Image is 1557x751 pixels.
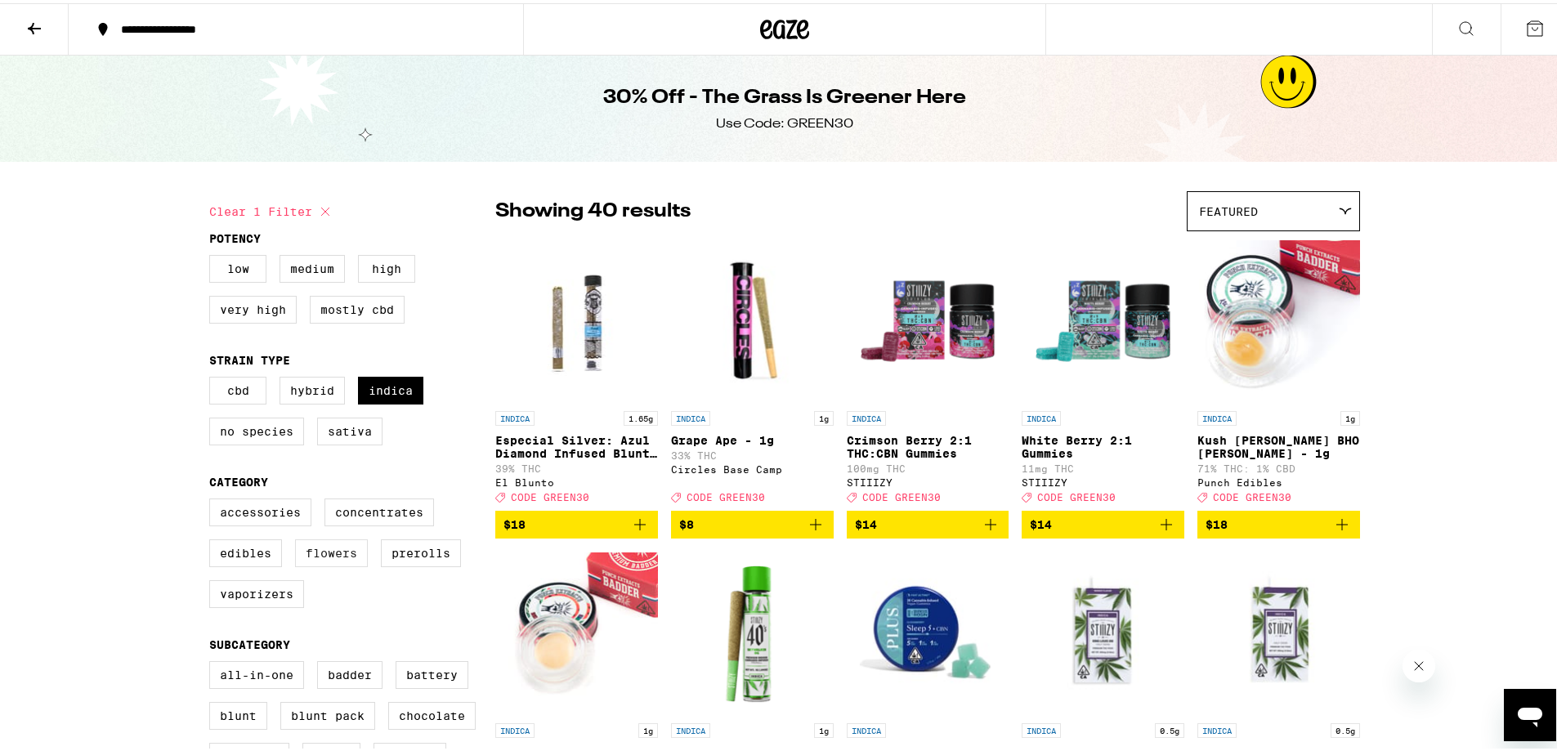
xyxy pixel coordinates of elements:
[671,236,834,507] a: Open page for Grape Ape - 1g from Circles Base Camp
[495,236,658,507] a: Open page for Especial Silver: Azul Diamond Infused Blunt - 1.65g from El Blunto
[495,194,691,222] p: Showing 40 results
[495,236,658,400] img: El Blunto - Especial Silver: Azul Diamond Infused Blunt - 1.65g
[1022,460,1184,471] p: 11mg THC
[603,81,966,109] h1: 30% Off - The Grass Is Greener Here
[358,373,423,401] label: Indica
[1197,507,1360,535] button: Add to bag
[671,236,834,400] img: Circles Base Camp - Grape Ape - 1g
[847,548,1009,712] img: PLUS - Cloudberry SLEEP 5:1:1 Gummies
[855,515,877,528] span: $14
[1197,236,1360,507] a: Open page for Kush Mintz BHO Badder - 1g from Punch Edibles
[209,351,290,364] legend: Strain Type
[1022,474,1184,485] div: STIIIZY
[624,408,658,422] p: 1.65g
[209,699,267,726] label: Blunt
[209,536,282,564] label: Edibles
[814,408,834,422] p: 1g
[209,495,311,523] label: Accessories
[495,720,535,735] p: INDICA
[1197,548,1360,712] img: STIIIZY - OG - Watermelon Z - 0.5g
[638,720,658,735] p: 1g
[209,293,297,320] label: Very High
[671,461,834,472] div: Circles Base Camp
[495,474,658,485] div: El Blunto
[317,414,383,442] label: Sativa
[1197,236,1360,400] img: Punch Edibles - Kush Mintz BHO Badder - 1g
[679,515,694,528] span: $8
[847,507,1009,535] button: Add to bag
[280,252,345,279] label: Medium
[1213,489,1291,499] span: CODE GREEN30
[358,252,415,279] label: High
[1197,720,1237,735] p: INDICA
[847,460,1009,471] p: 100mg THC
[209,229,261,242] legend: Potency
[295,536,368,564] label: Flowers
[1022,236,1184,507] a: Open page for White Berry 2:1 Gummies from STIIIZY
[847,474,1009,485] div: STIIIZY
[1197,431,1360,457] p: Kush [PERSON_NAME] BHO [PERSON_NAME] - 1g
[280,699,375,726] label: Blunt Pack
[495,548,658,712] img: Punch Edibles - Watermelon Runtz BHO Badder - 1g
[495,431,658,457] p: Especial Silver: Azul Diamond Infused Blunt - 1.65g
[1030,515,1052,528] span: $14
[847,236,1009,400] img: STIIIZY - Crimson Berry 2:1 THC:CBN Gummies
[388,699,476,726] label: Chocolate
[503,515,526,528] span: $18
[687,489,765,499] span: CODE GREEN30
[671,507,834,535] button: Add to bag
[1206,515,1228,528] span: $18
[280,373,345,401] label: Hybrid
[1022,507,1184,535] button: Add to bag
[209,658,304,686] label: All-In-One
[317,658,383,686] label: Badder
[1331,720,1360,735] p: 0.5g
[209,188,335,229] button: Clear 1 filter
[1022,408,1061,422] p: INDICA
[1022,720,1061,735] p: INDICA
[847,431,1009,457] p: Crimson Berry 2:1 THC:CBN Gummies
[847,408,886,422] p: INDICA
[495,507,658,535] button: Add to bag
[209,252,266,279] label: Low
[671,447,834,458] p: 33% THC
[671,720,710,735] p: INDICA
[1022,236,1184,400] img: STIIIZY - White Berry 2:1 Gummies
[209,635,290,648] legend: Subcategory
[396,658,468,686] label: Battery
[1197,460,1360,471] p: 71% THC: 1% CBD
[1340,408,1360,422] p: 1g
[495,408,535,422] p: INDICA
[1199,202,1258,215] span: Featured
[511,489,589,499] span: CODE GREEN30
[495,460,658,471] p: 39% THC
[862,489,941,499] span: CODE GREEN30
[209,373,266,401] label: CBD
[847,720,886,735] p: INDICA
[1037,489,1116,499] span: CODE GREEN30
[324,495,434,523] label: Concentrates
[716,112,853,130] div: Use Code: GREEN30
[671,408,710,422] p: INDICA
[1504,686,1556,738] iframe: Button to launch messaging window
[1022,548,1184,712] img: STIIIZY - OG - King Louis XIII - 0.5g
[671,548,834,712] img: STIIIZY - Skywalker OG Infused - 1g
[209,577,304,605] label: Vaporizers
[209,414,304,442] label: No Species
[814,720,834,735] p: 1g
[847,236,1009,507] a: Open page for Crimson Berry 2:1 THC:CBN Gummies from STIIIZY
[1197,408,1237,422] p: INDICA
[381,536,461,564] label: Prerolls
[1022,431,1184,457] p: White Berry 2:1 Gummies
[10,11,118,25] span: Hi. Need any help?
[310,293,405,320] label: Mostly CBD
[671,431,834,444] p: Grape Ape - 1g
[1155,720,1184,735] p: 0.5g
[209,472,268,485] legend: Category
[1197,474,1360,485] div: Punch Edibles
[1403,646,1435,679] iframe: Close message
